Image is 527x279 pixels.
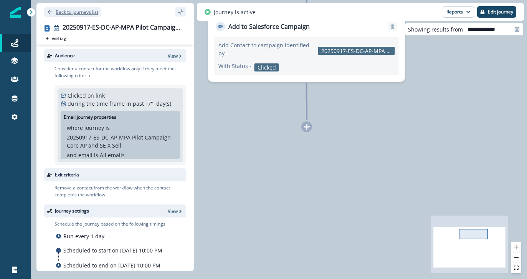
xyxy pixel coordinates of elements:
[488,9,513,15] p: Edit journey
[511,263,521,273] button: fit view
[55,171,79,178] p: Exit criteria
[10,7,21,18] img: Inflection
[156,100,171,108] p: day(s)
[443,6,474,18] button: Reports
[63,261,160,269] p: Scheduled to end on [DATE] 10:00 PM
[68,100,125,108] p: during the time frame
[168,208,178,214] p: View
[55,184,186,198] p: Remove a contact from the workflow when the contact completes the workflow
[55,65,186,79] p: Consider a contact for the workflow only if they meet the following criteria
[67,151,93,159] p: and email
[63,232,104,240] p: Run every 1 day
[56,9,98,15] p: Back to journeys list
[67,133,174,149] p: 20250917-ES-DC-AP-MPA Pilot Campaign Core AP and SE X Sell
[511,252,521,263] button: zoom out
[55,221,165,228] p: Schedule the journey based on the following timings
[106,124,110,132] p: is
[63,24,183,32] div: 20250917-ES-DC-AP-MPA Pilot Campaign Core AP and SE X Sell/SUCCESS: CLICKED
[44,7,101,17] button: Go back
[208,14,405,82] div: Add to Salesforce CampaignRemoveAdd Contact to campaign identified by -20250917-ES-DC-AP-MPA Pilo...
[94,151,98,159] p: is
[52,36,66,41] p: Add tag
[100,151,125,159] p: All emails
[67,124,104,132] p: where journey
[218,62,251,70] p: With Status -
[168,53,178,59] p: View
[145,100,153,108] p: " 7 "
[218,41,315,57] p: Add Contact to campaign identified by -
[214,8,256,16] p: Journey is active
[168,208,183,214] button: View
[55,208,89,214] p: Journey settings
[55,52,75,59] p: Audience
[477,6,516,18] button: Edit journey
[228,22,310,31] p: Add to Salesforce Campaign
[44,35,67,42] button: Add tag
[64,114,116,121] p: Email journey properties
[168,53,183,59] button: View
[126,100,144,108] p: in past
[408,25,463,33] p: Showing results from
[68,91,105,100] p: Clicked on link
[318,47,395,55] p: 20250917-ES-DC-AP-MPA Pilot Campaign Core AP and SE X Sell
[175,7,186,17] button: sidebar collapse toggle
[63,246,162,254] p: Scheduled to start on [DATE] 10:00 PM
[254,63,279,71] p: Clicked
